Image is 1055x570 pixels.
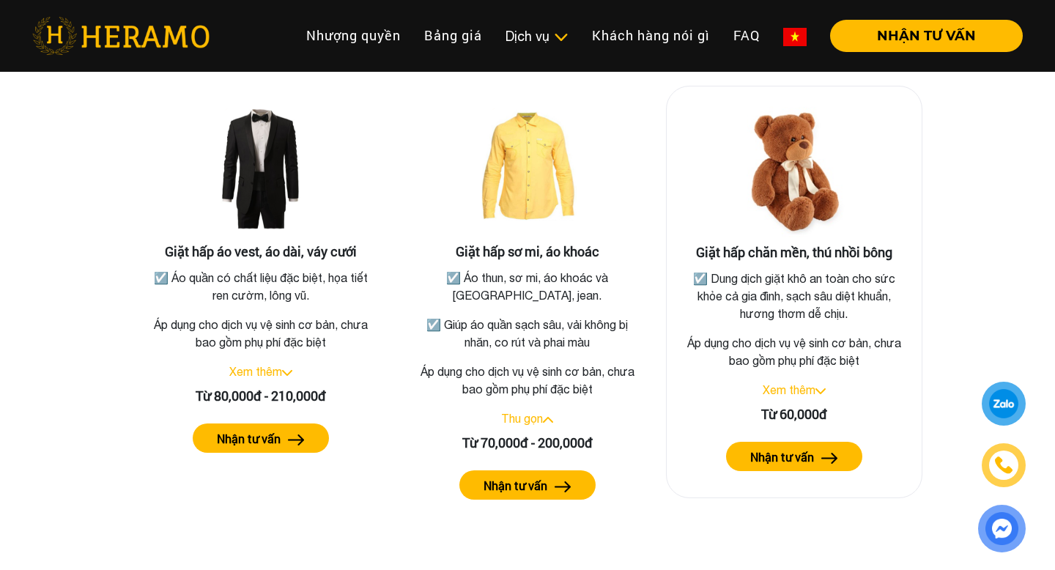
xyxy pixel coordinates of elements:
[144,386,377,406] div: Từ 80,000đ - 210,000đ
[501,412,543,425] a: Thu gọn
[288,434,305,445] img: arrow
[750,448,814,466] label: Nhận tư vấn
[412,20,494,51] a: Bảng giá
[414,269,641,304] p: ☑️ Áo thun, sơ mi, áo khoác và [GEOGRAPHIC_DATA], jean.
[229,365,282,378] a: Xem thêm
[763,383,815,396] a: Xem thêm
[830,20,1023,52] button: NHẬN TƯ VẤN
[543,417,553,423] img: arrow_up.svg
[188,97,334,244] img: Giặt hấp áo vest, áo dài, váy cưới
[282,370,292,376] img: arrow_down.svg
[681,270,907,322] p: ☑️ Dung dịch giặt khô an toàn cho sức khỏe cả gia đình, sạch sâu diệt khuẩn, hương thơm dễ chịu.
[193,423,329,453] button: Nhận tư vấn
[411,363,644,398] p: Áp dụng cho dịch vụ vệ sinh cơ bản, chưa bao gồm phụ phí đặc biệt
[32,17,210,55] img: heramo-logo.png
[454,97,601,244] img: Giặt hấp sơ mi, áo khoác
[580,20,722,51] a: Khách hàng nói gì
[722,20,771,51] a: FAQ
[984,445,1024,486] a: phone-icon
[411,433,644,453] div: Từ 70,000đ - 200,000đ
[678,442,910,471] a: Nhận tư vấn arrow
[459,470,596,500] button: Nhận tư vấn
[721,98,867,245] img: Giặt hấp chăn mền, thú nhồi bông
[147,269,374,304] p: ☑️ Áo quần có chất liệu đặc biệt, họa tiết ren cườm, lông vũ.
[484,477,547,495] label: Nhận tư vấn
[678,404,910,424] div: Từ 60,000đ
[555,481,571,492] img: arrow
[144,423,377,453] a: Nhận tư vấn arrow
[295,20,412,51] a: Nhượng quyền
[553,30,569,45] img: subToggleIcon
[821,453,838,464] img: arrow
[411,244,644,260] h3: Giặt hấp sơ mi, áo khoác
[144,316,377,351] p: Áp dụng cho dịch vụ vệ sinh cơ bản, chưa bao gồm phụ phí đặc biệt
[993,455,1015,475] img: phone-icon
[506,26,569,46] div: Dịch vụ
[217,430,281,448] label: Nhận tư vấn
[144,244,377,260] h3: Giặt hấp áo vest, áo dài, váy cưới
[726,442,862,471] button: Nhận tư vấn
[818,29,1023,42] a: NHẬN TƯ VẤN
[411,470,644,500] a: Nhận tư vấn arrow
[678,334,910,369] p: Áp dụng cho dịch vụ vệ sinh cơ bản, chưa bao gồm phụ phí đặc biệt
[414,316,641,351] p: ☑️ Giúp áo quần sạch sâu, vải không bị nhăn, co rút và phai màu
[678,245,910,261] h3: Giặt hấp chăn mền, thú nhồi bông
[783,28,807,46] img: vn-flag.png
[815,388,826,394] img: arrow_down.svg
